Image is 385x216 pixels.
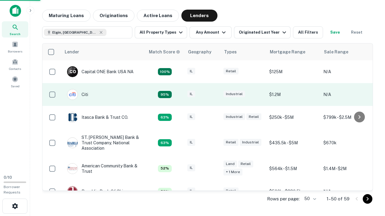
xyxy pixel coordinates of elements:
[93,10,134,22] button: Originations
[320,83,374,106] td: N/A
[158,114,172,121] div: Capitalize uses an advanced AI algorithm to match your search with the best lender. The match sco...
[8,49,22,54] span: Borrowers
[270,48,305,55] div: Mortgage Range
[145,43,184,60] th: Capitalize uses an advanced AI algorithm to match your search with the best lender. The match sco...
[11,84,20,88] span: Saved
[223,160,237,167] div: Land
[52,30,97,35] span: Elgin, [GEOGRAPHIC_DATA], [GEOGRAPHIC_DATA]
[239,29,288,36] div: Originated Last Year
[67,112,78,122] img: picture
[266,180,320,203] td: $500k - $880.5k
[266,157,320,180] td: $564k - $1.5M
[220,43,266,60] th: Types
[363,194,372,204] button: Go to next page
[158,68,172,75] div: Capitalize uses an advanced AI algorithm to match your search with the best lender. The match sco...
[149,49,179,55] h6: Match Score
[10,31,20,36] span: Search
[223,68,239,75] div: Retail
[324,48,348,55] div: Sale Range
[67,163,78,174] img: picture
[10,5,21,17] img: capitalize-icon.png
[2,56,28,72] a: Contacts
[135,26,187,38] button: All Property Types
[266,43,320,60] th: Mortgage Range
[158,188,172,195] div: Capitalize uses an advanced AI algorithm to match your search with the best lender. The match sco...
[327,195,350,202] p: 1–50 of 59
[234,26,291,38] button: Originated Last Year
[189,26,232,38] button: Any Amount
[223,113,245,120] div: Industrial
[2,73,28,90] a: Saved
[9,66,21,71] span: Contacts
[67,138,78,148] img: picture
[4,175,12,180] span: 0 / 10
[320,180,374,203] td: N/A
[355,168,385,197] iframe: Chat Widget
[320,129,374,157] td: $670k
[187,187,195,194] div: IL
[266,106,320,129] td: $250k - $5M
[266,83,320,106] td: $1.2M
[187,113,195,120] div: IL
[2,39,28,55] a: Borrowers
[320,157,374,180] td: $1.4M - $2M
[223,139,239,146] div: Retail
[224,48,237,55] div: Types
[187,91,195,97] div: IL
[266,129,320,157] td: $435.5k - $5M
[240,139,261,146] div: Industrial
[188,48,211,55] div: Geography
[187,68,195,75] div: IL
[42,10,91,22] button: Maturing Loans
[223,91,245,97] div: Industrial
[67,186,133,197] div: Republic Bank Of Chicago
[223,169,242,175] div: + 1 more
[320,60,374,83] td: N/A
[302,194,317,203] div: 50
[293,26,323,38] button: All Filters
[67,186,78,196] img: picture
[320,43,374,60] th: Sale Range
[158,139,172,146] div: Capitalize uses an advanced AI algorithm to match your search with the best lender. The match sco...
[187,164,195,171] div: IL
[67,66,134,77] div: Capital ONE Bank USA NA
[69,69,76,75] p: C O
[266,60,320,83] td: $125M
[67,163,139,174] div: American Community Bank & Trust
[223,187,239,194] div: Retail
[325,26,345,38] button: Save your search to get updates of matches that match your search criteria.
[65,48,79,55] div: Lender
[67,112,128,123] div: Itasca Bank & Trust CO.
[267,195,300,202] p: Rows per page:
[158,165,172,172] div: Capitalize uses an advanced AI algorithm to match your search with the best lender. The match sco...
[67,135,139,151] div: ST. [PERSON_NAME] Bank & Trust Company, National Association
[61,43,145,60] th: Lender
[246,113,261,120] div: Retail
[347,26,366,38] button: Reset
[67,89,88,100] div: Citi
[137,10,179,22] button: Active Loans
[184,43,220,60] th: Geography
[2,21,28,37] a: Search
[158,91,172,98] div: Capitalize uses an advanced AI algorithm to match your search with the best lender. The match sco...
[181,10,217,22] button: Lenders
[4,185,20,194] span: Borrower Requests
[320,106,374,129] td: $799k - $2.5M
[238,160,253,167] div: Retail
[187,139,195,146] div: IL
[67,89,78,100] img: picture
[149,49,180,55] div: Capitalize uses an advanced AI algorithm to match your search with the best lender. The match sco...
